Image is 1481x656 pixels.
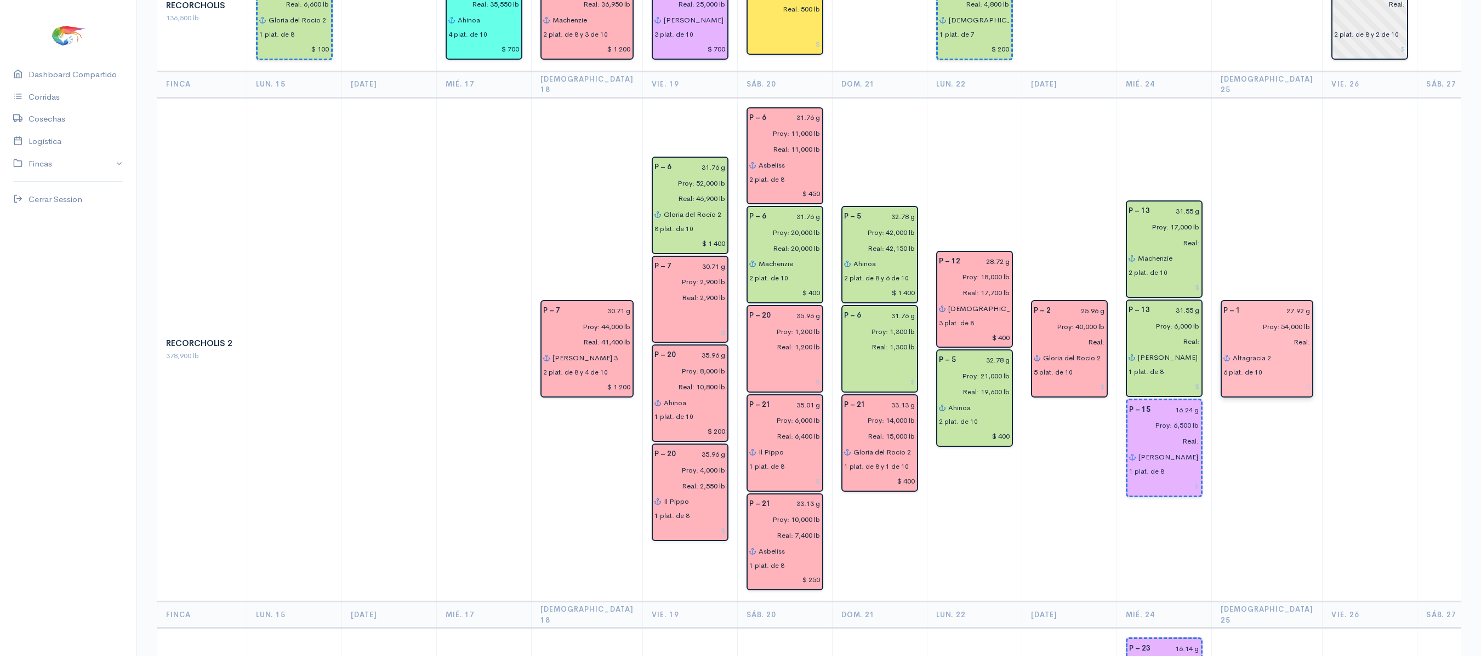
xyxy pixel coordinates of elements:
th: Mié. 24 [1117,602,1211,628]
div: Piscina: 1 Peso: 27.92 g Libras Proy: 54,000 lb Empacadora: Promarisco Gabarra: Altagracia 2 Plat... [1221,300,1314,398]
input: g [777,496,821,512]
input: estimadas [1027,319,1105,335]
th: [DATE] [342,602,437,628]
input: estimadas [743,511,821,527]
input: pescadas [648,478,726,494]
th: [DEMOGRAPHIC_DATA] 25 [1211,71,1323,97]
input: g [678,159,726,175]
input: $ [749,186,821,202]
div: Piscina: 6 Peso: 31.76 g Libras Proy: 20,000 lb Libras Reales: 20,000 lb Rendimiento: 100.0% Empa... [747,206,823,303]
input: g [777,308,821,324]
div: 1 plat. de 10 [654,412,693,422]
input: $ [654,325,726,341]
input: pescadas [1123,433,1199,449]
th: [DATE] [342,71,437,97]
div: 2 plat. de 10 [1129,268,1167,278]
div: 2 plat. de 8 y 2 de 10 [1334,30,1399,39]
input: g [678,258,726,274]
th: [DEMOGRAPHIC_DATA] 18 [532,71,643,97]
input: g [777,397,821,413]
input: $ [749,473,821,489]
input: estimadas [537,319,631,335]
input: g [868,209,915,225]
th: Vie. 19 [642,602,737,628]
input: $ [844,285,915,301]
input: g [967,254,1010,269]
input: estimadas [1217,319,1311,335]
input: g [1157,402,1199,418]
input: $ [1223,379,1311,395]
input: pescadas [743,141,821,157]
div: Piscina: 15 Tipo: Raleo Peso: 16.24 g Libras Proy: 6,500 lb Empacadora: Songa Gabarra: Shakira 3 ... [1126,399,1203,497]
div: Piscina: 20 Peso: 35.96 g Libras Proy: 1,200 lb Libras Reales: 1,200 lb Rendimiento: 100.0% Empac... [747,305,823,393]
th: Sáb. 20 [737,602,832,628]
div: 2 plat. de 8 y 3 de 10 [543,30,608,39]
input: g [1157,302,1200,318]
th: Mié. 17 [437,602,532,628]
div: Piscina: 21 Peso: 33.13 g Libras Proy: 14,000 lb Libras Reales: 15,000 lb Rendimiento: 107.1% Emp... [841,394,918,492]
input: pescadas [1217,335,1311,350]
div: P – 6 [648,159,678,175]
input: estimadas [838,225,915,240]
th: [DEMOGRAPHIC_DATA] 25 [1211,602,1323,628]
input: $ [259,41,329,57]
div: Recorcholis 2 [166,337,238,350]
input: pescadas [743,428,821,444]
input: $ [749,374,821,390]
input: $ [654,235,726,251]
input: $ [1034,379,1105,395]
input: estimadas [648,462,726,478]
div: P – 20 [648,446,682,462]
div: 8 plat. de 10 [654,224,693,234]
input: $ [654,423,726,439]
input: g [1057,303,1105,319]
input: estimadas [648,274,726,290]
input: pescadas [1122,334,1200,350]
th: Vie. 19 [642,71,737,97]
div: 2 plat. de 8 y 6 de 10 [844,273,909,283]
input: estimadas [1123,418,1199,434]
input: g [872,397,915,413]
div: 1 plat. de 8 [749,561,784,571]
div: 1 plat. de 8 [259,30,294,39]
span: 378,900 lb [166,351,199,360]
div: P – 12 [932,254,967,269]
div: P – 5 [838,209,868,225]
div: P – 21 [743,496,777,512]
div: P – 21 [743,397,777,413]
th: Lun. 22 [927,71,1022,97]
div: 2 plat. de 10 [939,417,978,427]
input: estimadas [838,413,915,429]
input: pescadas [648,379,726,395]
input: g [773,110,821,126]
th: [DATE] [1022,602,1117,628]
th: Mié. 24 [1117,71,1211,97]
div: 1 plat. de 7 [939,30,975,39]
div: P – 2 [1027,303,1057,319]
th: Finca [157,71,247,97]
input: $ [749,285,821,301]
div: P – 6 [743,209,773,225]
div: P – 7 [648,258,678,274]
div: 6 plat. de 10 [1223,367,1262,377]
input: estimadas [1122,318,1200,334]
input: pescadas [932,285,1010,301]
input: $ [749,572,821,588]
input: estimadas [743,413,821,429]
input: pescadas [743,339,821,355]
input: pescadas [743,527,821,543]
div: P – 15 [1123,402,1157,418]
th: Vie. 26 [1323,71,1417,97]
th: [DEMOGRAPHIC_DATA] 18 [532,602,643,628]
input: estimadas [648,363,726,379]
input: g [567,303,631,319]
input: pescadas [1122,235,1200,251]
div: P – 1 [1217,303,1247,319]
div: 5 plat. de 10 [1034,367,1073,377]
input: $ [1129,378,1200,394]
th: Mié. 17 [437,71,532,97]
div: P – 13 [1122,302,1157,318]
div: Piscina: 5 Peso: 32.78 g Libras Proy: 21,000 lb Libras Reales: 19,600 lb Rendimiento: 93.3% Empac... [936,349,1013,447]
input: estimadas [743,324,821,339]
div: 3 plat. de 8 [939,318,974,328]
